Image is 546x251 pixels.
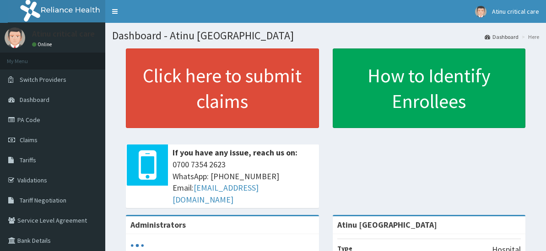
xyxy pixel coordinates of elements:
li: Here [519,33,539,41]
b: If you have any issue, reach us on: [173,147,297,158]
span: Tariff Negotiation [20,196,66,204]
h1: Dashboard - Atinu [GEOGRAPHIC_DATA] [112,30,539,42]
a: Dashboard [485,33,519,41]
a: Click here to submit claims [126,48,319,128]
b: Administrators [130,219,186,230]
span: Tariffs [20,156,36,164]
img: User Image [5,27,25,48]
span: Claims [20,136,38,144]
strong: Atinu [GEOGRAPHIC_DATA] [337,219,437,230]
span: Dashboard [20,96,49,104]
a: Online [32,41,54,48]
span: 0700 7354 2623 WhatsApp: [PHONE_NUMBER] Email: [173,159,314,206]
span: Switch Providers [20,75,66,84]
span: Atinu critical care [492,7,539,16]
img: User Image [475,6,487,17]
a: [EMAIL_ADDRESS][DOMAIN_NAME] [173,182,259,205]
p: Atinu critical care [32,30,95,38]
a: How to Identify Enrollees [333,48,526,128]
